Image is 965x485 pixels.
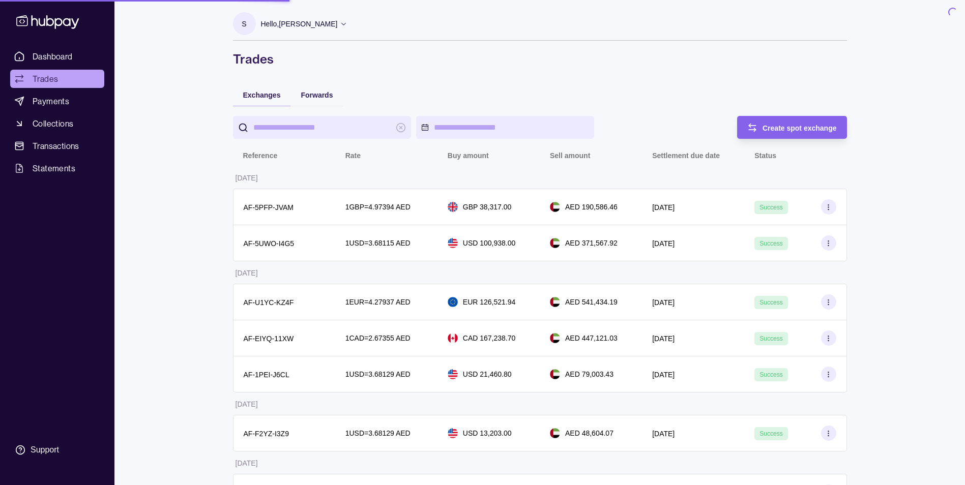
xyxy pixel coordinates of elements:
[10,70,104,88] a: Trades
[261,18,338,29] p: Hello, [PERSON_NAME]
[244,239,295,248] p: AF-5UWO-I4G5
[242,18,246,29] p: S
[301,91,333,99] span: Forwards
[652,239,675,248] p: [DATE]
[236,174,258,182] p: [DATE]
[463,201,511,213] p: GBP 38,317.00
[10,92,104,110] a: Payments
[759,371,782,378] span: Success
[550,202,560,212] img: ae
[10,439,104,461] a: Support
[244,371,289,379] p: AF-1PEI-J6CL
[652,430,675,438] p: [DATE]
[33,117,73,130] span: Collections
[565,237,618,249] p: AED 371,567.92
[33,73,58,85] span: Trades
[448,333,458,343] img: ca
[10,114,104,133] a: Collections
[463,237,516,249] p: USD 100,938.00
[550,238,560,248] img: ae
[10,137,104,155] a: Transactions
[233,51,847,67] h1: Trades
[448,151,489,160] p: Buy amount
[463,296,516,308] p: EUR 126,521.94
[652,298,675,307] p: [DATE]
[550,297,560,307] img: ae
[448,428,458,438] img: us
[652,203,675,211] p: [DATE]
[652,371,675,379] p: [DATE]
[759,430,782,437] span: Success
[345,151,361,160] p: Rate
[448,202,458,212] img: gb
[737,116,847,139] button: Create spot exchange
[463,332,516,344] p: CAD 167,238.70
[652,151,720,160] p: Settlement due date
[33,162,75,174] span: Statements
[759,299,782,306] span: Success
[33,140,79,152] span: Transactions
[759,240,782,247] span: Success
[244,335,294,343] p: AF-EIYQ-11XW
[463,369,512,380] p: USD 21,460.80
[565,369,613,380] p: AED 79,003.43
[31,444,59,456] div: Support
[345,201,411,213] p: 1 GBP = 4.97394 AED
[565,428,613,439] p: AED 48,604.07
[345,237,411,249] p: 1 USD = 3.68115 AED
[448,238,458,248] img: us
[236,400,258,408] p: [DATE]
[550,151,590,160] p: Sell amount
[759,335,782,342] span: Success
[565,201,618,213] p: AED 190,586.46
[448,369,458,379] img: us
[10,159,104,177] a: Statements
[754,151,776,160] p: Status
[463,428,512,439] p: USD 13,203.00
[565,296,618,308] p: AED 541,434.19
[759,204,782,211] span: Success
[345,369,411,380] p: 1 USD = 3.68129 AED
[652,335,675,343] p: [DATE]
[550,428,560,438] img: ae
[345,296,411,308] p: 1 EUR = 4.27937 AED
[10,47,104,66] a: Dashboard
[550,333,560,343] img: ae
[448,297,458,307] img: eu
[33,50,73,63] span: Dashboard
[244,203,294,211] p: AF-5PFP-JVAM
[244,298,294,307] p: AF-U1YC-KZ4F
[236,459,258,467] p: [DATE]
[244,430,289,438] p: AF-F2YZ-I3Z9
[243,91,281,99] span: Exchanges
[550,369,560,379] img: ae
[33,95,69,107] span: Payments
[345,428,411,439] p: 1 USD = 3.68129 AED
[236,269,258,277] p: [DATE]
[243,151,278,160] p: Reference
[565,332,618,344] p: AED 447,121.03
[253,116,391,139] input: search
[345,332,411,344] p: 1 CAD = 2.67355 AED
[763,124,837,132] span: Create spot exchange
